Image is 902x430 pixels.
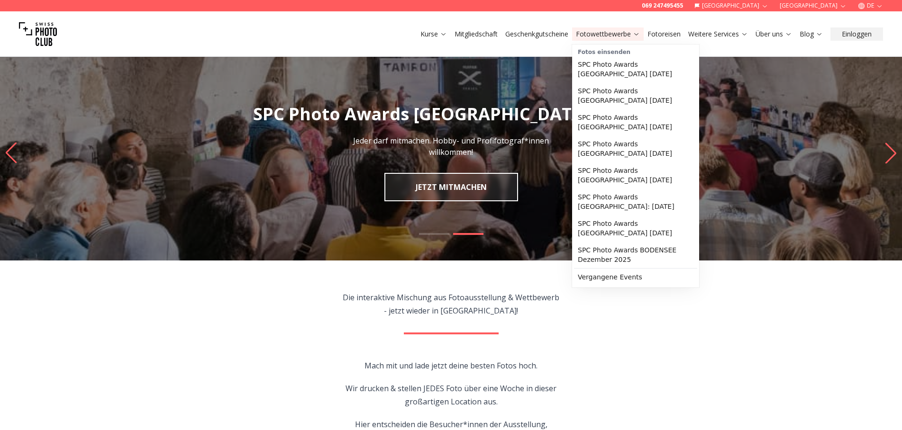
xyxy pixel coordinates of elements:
a: SPC Photo Awards [GEOGRAPHIC_DATA] [DATE] [574,162,697,188]
button: Kurse [417,27,451,41]
a: Blog [800,29,823,39]
button: Fotowettbewerbe [572,27,644,41]
a: SPC Photo Awards [GEOGRAPHIC_DATA] [DATE] [574,135,697,162]
p: Mach mit und lade jetzt deine besten Fotos hoch. [343,359,559,372]
a: Fotowettbewerbe [576,29,640,39]
a: 069 247495455 [642,2,683,9]
button: Einloggen [830,27,883,41]
button: Mitgliedschaft [451,27,501,41]
button: Blog [796,27,827,41]
a: Vergangene Events [574,269,697,286]
div: Fotos einsenden [574,46,697,56]
a: SPC Photo Awards [GEOGRAPHIC_DATA] [DATE] [574,56,697,82]
a: SPC Photo Awards [GEOGRAPHIC_DATA] [DATE] [574,215,697,242]
a: SPC Photo Awards [GEOGRAPHIC_DATA]: [DATE] [574,188,697,215]
a: SPC Photo Awards [GEOGRAPHIC_DATA] [DATE] [574,82,697,109]
button: Geschenkgutscheine [501,27,572,41]
a: JETZT MITMACHEN [384,173,518,201]
img: Swiss photo club [19,15,57,53]
a: SPC Photo Awards BODENSEE Dezember 2025 [574,242,697,268]
button: Fotoreisen [644,27,684,41]
p: Die interaktive Mischung aus Fotoausstellung & Wettbewerb - jetzt wieder in [GEOGRAPHIC_DATA]! [343,291,559,317]
a: SPC Photo Awards [GEOGRAPHIC_DATA] [DATE] [574,109,697,135]
button: Weitere Services [684,27,752,41]
p: Jeder darf mitmachen. Hobby- und Profifotograf*innen willkommen! [345,135,557,158]
a: Geschenkgutscheine [505,29,568,39]
a: Kurse [420,29,447,39]
a: Über uns [756,29,792,39]
a: Weitere Services [688,29,748,39]
button: Über uns [752,27,796,41]
a: Mitgliedschaft [455,29,498,39]
a: Fotoreisen [647,29,681,39]
p: Wir drucken & stellen JEDES Foto über eine Woche in dieser großartigen Location aus. [343,382,559,408]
